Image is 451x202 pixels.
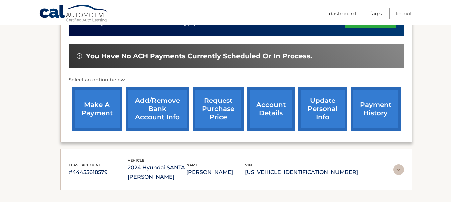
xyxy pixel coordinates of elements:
[186,163,198,167] span: name
[351,87,401,131] a: payment history
[86,52,312,60] span: You have no ACH payments currently scheduled or in process.
[193,87,244,131] a: request purchase price
[69,168,128,177] p: #44455618579
[77,53,82,59] img: alert-white.svg
[245,168,358,177] p: [US_VEHICLE_IDENTIFICATION_NUMBER]
[126,87,189,131] a: Add/Remove bank account info
[69,163,101,167] span: lease account
[39,4,109,24] a: Cal Automotive
[186,168,245,177] p: [PERSON_NAME]
[128,158,144,163] span: vehicle
[128,163,186,182] p: 2024 Hyundai SANTA [PERSON_NAME]
[298,87,347,131] a: update personal info
[72,87,122,131] a: make a payment
[370,8,382,19] a: FAQ's
[396,8,412,19] a: Logout
[245,163,252,167] span: vin
[247,87,295,131] a: account details
[393,164,404,175] img: accordion-rest.svg
[329,8,356,19] a: Dashboard
[69,76,404,84] p: Select an option below:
